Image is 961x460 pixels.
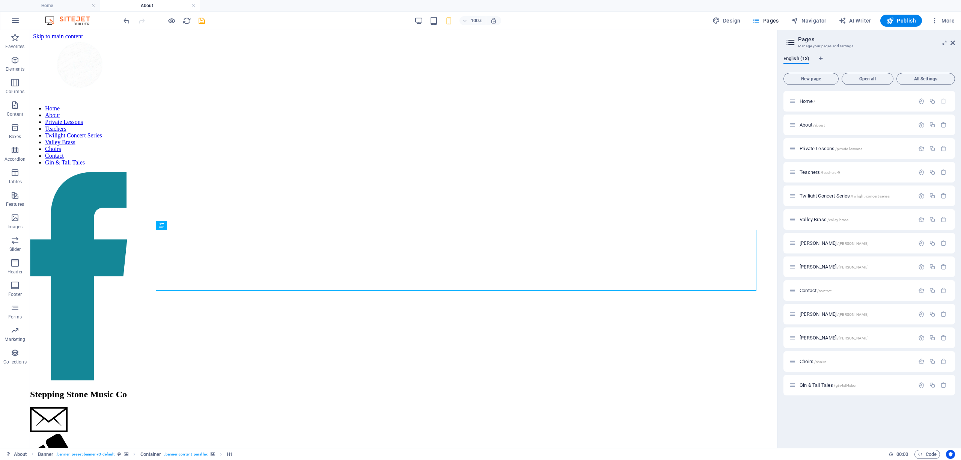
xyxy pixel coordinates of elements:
[800,122,825,128] span: Click to open page
[211,452,215,456] i: This element contains a background
[117,452,121,456] i: This element is a customizable preset
[471,16,483,25] h6: 100%
[8,291,22,297] p: Footer
[929,358,935,365] div: Duplicate
[797,193,914,198] div: Twilight Concert Series/twilight-concert-series
[787,77,835,81] span: New page
[43,16,99,25] img: Editor Logo
[940,335,947,341] div: Remove
[845,77,890,81] span: Open all
[814,360,826,364] span: /choirs
[940,382,947,388] div: Remove
[940,145,947,152] div: Remove
[813,123,825,127] span: /about
[709,15,744,27] div: Design (Ctrl+Alt+Y)
[5,156,26,162] p: Accordion
[813,100,815,104] span: /
[800,264,869,270] span: Click to open page
[783,56,955,70] div: Language Tabs
[712,17,741,24] span: Design
[918,382,925,388] div: Settings
[9,134,21,140] p: Boxes
[929,311,935,317] div: Duplicate
[940,264,947,270] div: Remove
[164,450,207,459] span: . banner-content .parallax
[490,17,497,24] i: On resize automatically adjust zoom level to fit chosen device.
[800,98,815,104] span: Click to open page
[797,146,914,151] div: Private Lessons/private-lessons
[940,122,947,128] div: Remove
[797,383,914,388] div: Gin & Tall Tales/gin-tall-tales
[836,15,874,27] button: AI Writer
[931,17,955,24] span: More
[798,36,955,43] h2: Pages
[929,382,935,388] div: Duplicate
[918,240,925,246] div: Settings
[5,336,25,342] p: Marketing
[800,146,862,151] span: Click to open page
[918,122,925,128] div: Settings
[797,312,914,317] div: [PERSON_NAME]/[PERSON_NAME]
[800,240,869,246] span: Click to open page
[918,216,925,223] div: Settings
[791,17,827,24] span: Navigator
[918,193,925,199] div: Settings
[880,15,922,27] button: Publish
[839,17,871,24] span: AI Writer
[929,264,935,270] div: Duplicate
[918,450,937,459] span: Code
[800,288,831,293] span: Click to open page
[783,73,839,85] button: New page
[817,289,831,293] span: /contact
[100,2,200,10] h4: About
[122,16,131,25] button: undo
[929,216,935,223] div: Duplicate
[800,311,869,317] span: Click to open page
[837,312,869,317] span: /[PERSON_NAME]
[5,44,24,50] p: Favorites
[197,16,206,25] button: save
[940,240,947,246] div: Remove
[914,450,940,459] button: Code
[167,16,176,25] button: Click here to leave preview mode and continue editing
[8,314,22,320] p: Forms
[918,169,925,175] div: Settings
[7,111,23,117] p: Content
[709,15,744,27] button: Design
[800,382,856,388] span: Click to open page
[800,193,890,199] span: Click to open page
[6,450,27,459] a: Click to cancel selection. Double-click to open Pages
[940,98,947,104] div: The startpage cannot be deleted
[783,54,809,65] span: English (13)
[124,452,128,456] i: This element contains a background
[797,288,914,293] div: Contact/contact
[918,311,925,317] div: Settings
[197,17,206,25] i: Save (Ctrl+S)
[6,89,24,95] p: Columns
[900,77,952,81] span: All Settings
[918,98,925,104] div: Settings
[946,450,955,459] button: Usercentrics
[3,359,26,365] p: Collections
[8,224,23,230] p: Images
[929,98,935,104] div: Duplicate
[6,66,25,72] p: Elements
[837,336,869,340] span: /[PERSON_NAME]
[918,335,925,341] div: Settings
[182,17,191,25] i: Reload page
[940,311,947,317] div: Remove
[797,264,914,269] div: [PERSON_NAME]/[PERSON_NAME]
[834,383,856,388] span: /gin-tall-tales
[918,358,925,365] div: Settings
[929,193,935,199] div: Duplicate
[928,15,958,27] button: More
[929,122,935,128] div: Duplicate
[821,170,840,175] span: /teachers-9
[800,335,869,341] span: Click to open page
[902,451,903,457] span: :
[788,15,830,27] button: Navigator
[929,169,935,175] div: Duplicate
[797,170,914,175] div: Teachers/teachers-9
[122,17,131,25] i: Undo: Change text (Ctrl+Z)
[797,335,914,340] div: [PERSON_NAME]/[PERSON_NAME]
